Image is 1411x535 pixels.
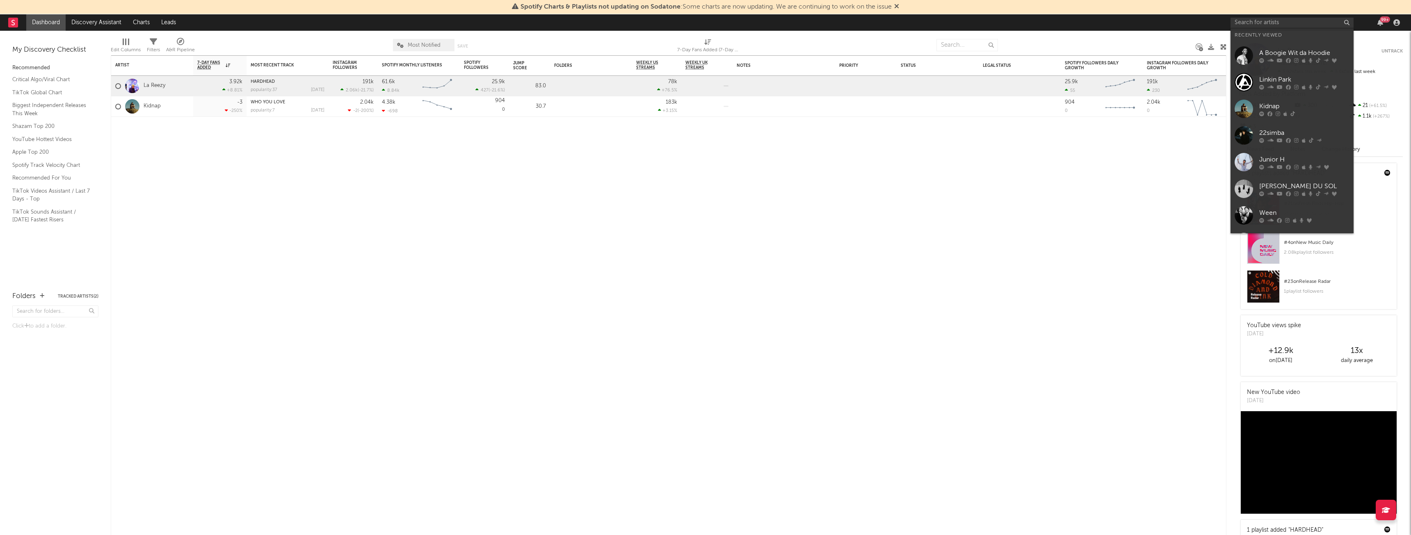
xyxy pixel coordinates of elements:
[1319,356,1395,366] div: daily average
[1147,100,1160,105] div: 2.04k
[1231,202,1354,229] a: Ween
[1259,128,1349,138] div: 22simba
[1231,175,1354,202] a: [PERSON_NAME] DU SOL
[166,45,195,55] div: A&R Pipeline
[1235,30,1349,40] div: Recently Viewed
[1231,18,1354,28] input: Search for artists
[1247,388,1300,397] div: New YouTube video
[1147,109,1150,113] div: 0
[1147,61,1208,71] div: Instagram Followers Daily Growth
[237,100,242,105] div: -3
[408,43,441,48] span: Most Notified
[144,103,161,110] a: Kidnap
[1147,79,1158,84] div: 191k
[12,321,98,331] div: Click to add a folder.
[12,207,90,224] a: TikTok Sounds Assistant / [DATE] Fastest Risers
[1284,287,1390,296] div: 1 playlist followers
[115,63,177,68] div: Artist
[513,61,534,71] div: Jump Score
[382,79,395,84] div: 61.6k
[58,294,98,298] button: Tracked Artists(2)
[225,108,242,113] div: -250 %
[251,100,324,105] div: WHO YOU LOVE
[12,173,90,182] a: Recommended For You
[251,80,275,84] a: HARDHEAD
[147,45,160,55] div: Filters
[419,96,456,117] svg: Chart title
[513,81,546,91] div: 83.0
[12,101,90,118] a: Biggest Independent Releases This Week
[197,60,224,70] span: 7-Day Fans Added
[492,79,505,84] div: 25.9k
[1065,109,1068,113] div: 0
[360,100,374,105] div: 2.04k
[490,88,504,93] span: -21.6 %
[66,14,127,31] a: Discovery Assistant
[1380,16,1390,23] div: 99 +
[311,88,324,92] div: [DATE]
[1348,111,1403,122] div: 1.1k
[1284,238,1390,248] div: # 4 on New Music Daily
[229,79,242,84] div: 3.92k
[340,87,374,93] div: ( )
[111,45,141,55] div: Edit Columns
[1284,277,1390,287] div: # 23 on Release Radar
[1247,397,1300,405] div: [DATE]
[333,60,361,70] div: Instagram Followers
[12,135,90,144] a: YouTube Hottest Videos
[1241,270,1397,309] a: #23onRelease Radar1playlist followers
[1259,101,1349,111] div: Kidnap
[668,79,677,84] div: 78k
[111,35,141,59] div: Edit Columns
[1247,321,1301,330] div: YouTube views spike
[737,63,819,68] div: Notes
[1231,122,1354,149] a: 22simba
[1348,100,1403,111] div: 21
[1284,248,1390,257] div: 2.08k playlist followers
[155,14,182,31] a: Leads
[1243,356,1319,366] div: on [DATE]
[144,82,165,89] a: La Reezy
[1288,527,1323,533] a: "HARDHEAD"
[382,100,395,105] div: 4.38k
[353,109,358,113] span: -2
[1259,48,1349,58] div: A Boogie Wit da Hoodie
[1259,155,1349,164] div: Junior H
[1377,19,1383,26] button: 99+
[251,88,277,92] div: popularity: 37
[1231,229,1354,255] a: [PERSON_NAME]
[936,39,998,51] input: Search...
[1247,330,1301,338] div: [DATE]
[554,63,616,68] div: Folders
[1259,181,1349,191] div: [PERSON_NAME] DU SOL
[1065,79,1078,84] div: 25.9k
[12,305,98,317] input: Search for folders...
[636,60,665,70] span: Weekly US Streams
[513,102,546,112] div: 30.7
[1065,61,1126,71] div: Spotify Followers Daily Growth
[1368,104,1387,108] span: +61.5 %
[901,63,954,68] div: Status
[1259,208,1349,218] div: Ween
[457,44,468,48] button: Save
[166,35,195,59] div: A&R Pipeline
[382,63,443,68] div: Spotify Monthly Listeners
[1372,114,1390,119] span: +267 %
[359,88,372,93] span: -21.7 %
[12,88,90,97] a: TikTok Global Chart
[1243,346,1319,356] div: +12.9k
[1381,47,1403,55] button: Untrack
[1241,231,1397,270] a: #4onNew Music Daily2.08kplaylist followers
[26,14,66,31] a: Dashboard
[127,14,155,31] a: Charts
[677,35,739,59] div: 7-Day Fans Added (7-Day Fans Added)
[12,148,90,157] a: Apple Top 200
[382,88,400,93] div: 8.84k
[839,63,872,68] div: Priority
[666,100,677,105] div: 183k
[346,88,358,93] span: 2.06k
[1231,42,1354,69] a: A Boogie Wit da Hoodie
[521,4,680,10] span: Spotify Charts & Playlists not updating on Sodatone
[12,75,90,84] a: Critical Algo/Viral Chart
[12,291,36,301] div: Folders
